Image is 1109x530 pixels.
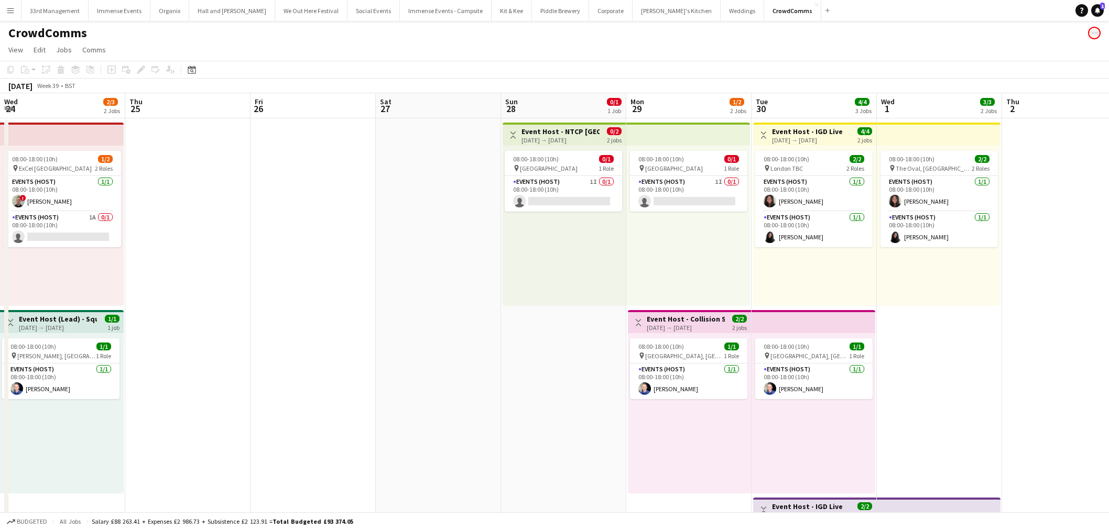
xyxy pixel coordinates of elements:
[630,363,747,399] app-card-role: Events (Host)1/108:00-18:00 (10h)[PERSON_NAME]
[647,314,725,324] h3: Event Host - Collision Series
[981,107,997,115] div: 2 Jobs
[96,343,111,350] span: 1/1
[56,45,72,54] span: Jobs
[721,1,764,21] button: Weddings
[95,164,113,172] span: 2 Roles
[630,151,747,212] app-job-card: 08:00-18:00 (10h)0/1 [GEOGRAPHIC_DATA]1 RoleEvents (Host)1I0/108:00-18:00 (10h)
[58,517,83,525] span: All jobs
[1006,97,1019,106] span: Thu
[150,1,189,21] button: Organix
[755,212,873,247] app-card-role: Events (Host)1/108:00-18:00 (10h)[PERSON_NAME]
[129,97,143,106] span: Thu
[880,212,998,247] app-card-role: Events (Host)1/108:00-18:00 (10h)[PERSON_NAME]
[189,1,275,21] button: Hall and [PERSON_NAME]
[92,517,353,525] div: Salary £88 263.41 + Expenses £2 986.73 + Subsistence £2 123.91 =
[82,45,106,54] span: Comms
[755,151,873,247] app-job-card: 08:00-18:00 (10h)2/2 London TBC2 RolesEvents (Host)1/108:00-18:00 (10h)[PERSON_NAME]Events (Host)...
[770,352,849,360] span: [GEOGRAPHIC_DATA], [GEOGRAPHIC_DATA]
[755,338,873,399] div: 08:00-18:00 (10h)1/1 [GEOGRAPHIC_DATA], [GEOGRAPHIC_DATA]1 RoleEvents (Host)1/108:00-18:00 (10h)[...
[724,343,739,350] span: 1/1
[5,516,49,527] button: Budgeted
[504,103,518,115] span: 28
[103,98,118,106] span: 2/3
[972,164,990,172] span: 2 Roles
[29,43,50,57] a: Edit
[8,81,32,91] div: [DATE]
[400,1,492,21] button: Immense Events - Campsite
[96,352,111,360] span: 1 Role
[607,135,622,144] div: 2 jobs
[1005,103,1019,115] span: 2
[492,1,532,21] button: Kit & Kee
[4,97,18,106] span: Wed
[521,127,600,136] h3: Event Host - NTCP [GEOGRAPHIC_DATA]
[34,45,46,54] span: Edit
[65,82,75,90] div: BST
[105,315,119,323] span: 1/1
[855,98,869,106] span: 4/4
[880,151,998,247] app-job-card: 08:00-18:00 (10h)2/2 The Oval, [GEOGRAPHIC_DATA]2 RolesEvents (Host)1/108:00-18:00 (10h)[PERSON_N...
[630,338,747,399] app-job-card: 08:00-18:00 (10h)1/1 [GEOGRAPHIC_DATA], [GEOGRAPHIC_DATA]1 RoleEvents (Host)1/108:00-18:00 (10h)[...
[764,1,821,21] button: CrowdComms
[89,1,150,21] button: Immense Events
[755,176,873,212] app-card-role: Events (Host)1/108:00-18:00 (10h)[PERSON_NAME]
[764,343,809,350] span: 08:00-18:00 (10h)
[730,98,744,106] span: 1/2
[607,127,622,135] span: 0/2
[4,151,121,247] div: 08:00-18:00 (10h)1/2 ExCel [GEOGRAPHIC_DATA]2 RolesEvents (Host)1/108:00-18:00 (10h)![PERSON_NAME...
[380,97,392,106] span: Sat
[857,135,872,144] div: 2 jobs
[849,352,864,360] span: 1 Role
[21,1,89,21] button: 33rd Management
[1100,3,1105,9] span: 1
[880,176,998,212] app-card-role: Events (Host)1/108:00-18:00 (10h)[PERSON_NAME]
[513,155,559,163] span: 08:00-18:00 (10h)
[505,97,518,106] span: Sun
[755,363,873,399] app-card-role: Events (Host)1/108:00-18:00 (10h)[PERSON_NAME]
[607,107,621,115] div: 1 Job
[275,1,347,21] button: We Out Here Festival
[732,323,747,332] div: 2 jobs
[599,164,614,172] span: 1 Role
[107,323,119,332] div: 1 job
[724,164,739,172] span: 1 Role
[4,43,27,57] a: View
[273,517,353,525] span: Total Budgeted £93 374.05
[521,136,600,144] div: [DATE] → [DATE]
[347,1,400,21] button: Social Events
[889,155,934,163] span: 08:00-18:00 (10h)
[732,315,747,323] span: 2/2
[881,97,895,106] span: Wed
[532,1,589,21] button: Piddle Brewery
[730,107,746,115] div: 2 Jobs
[17,518,47,525] span: Budgeted
[645,352,724,360] span: [GEOGRAPHIC_DATA], [GEOGRAPHIC_DATA]
[724,155,739,163] span: 0/1
[52,43,76,57] a: Jobs
[857,127,872,135] span: 4/4
[505,151,622,212] app-job-card: 08:00-18:00 (10h)0/1 [GEOGRAPHIC_DATA]1 RoleEvents (Host)1I0/108:00-18:00 (10h)
[772,502,843,511] h3: Event Host - IGD Live
[879,103,895,115] span: 1
[980,98,995,106] span: 3/3
[17,352,96,360] span: [PERSON_NAME], [GEOGRAPHIC_DATA]
[8,45,23,54] span: View
[1088,27,1101,39] app-user-avatar: Event Temps
[764,155,809,163] span: 08:00-18:00 (10h)
[35,82,61,90] span: Week 39
[98,155,113,163] span: 1/2
[505,176,622,212] app-card-role: Events (Host)1I0/108:00-18:00 (10h)
[128,103,143,115] span: 25
[2,338,119,399] app-job-card: 08:00-18:00 (10h)1/1 [PERSON_NAME], [GEOGRAPHIC_DATA]1 RoleEvents (Host)1/108:00-18:00 (10h)[PERS...
[4,176,121,212] app-card-role: Events (Host)1/108:00-18:00 (10h)![PERSON_NAME]
[857,510,872,519] div: 2 jobs
[850,343,864,350] span: 1/1
[12,155,58,163] span: 08:00-18:00 (10h)
[855,107,872,115] div: 3 Jobs
[589,1,633,21] button: Corporate
[378,103,392,115] span: 27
